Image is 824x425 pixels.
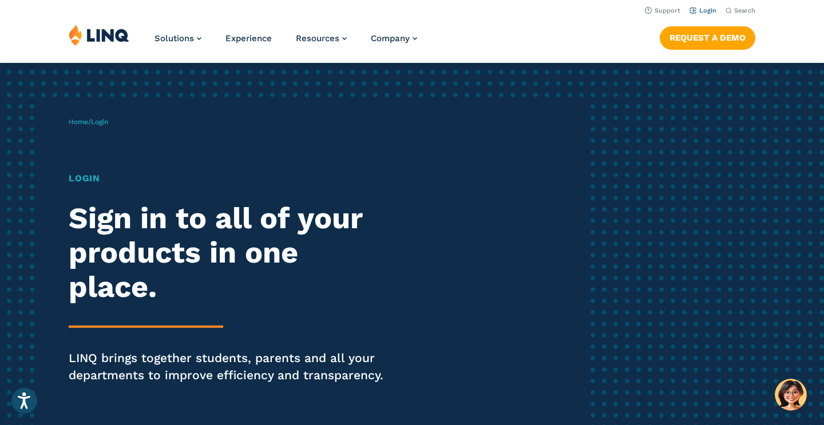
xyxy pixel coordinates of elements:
[69,118,108,126] span: /
[734,7,755,14] span: Search
[726,6,755,15] button: Open Search Bar
[296,33,347,43] a: Resources
[690,7,716,14] a: Login
[371,33,417,43] a: Company
[371,33,410,43] span: Company
[154,33,194,43] span: Solutions
[296,33,339,43] span: Resources
[91,118,108,126] span: Login
[645,7,680,14] a: Support
[660,26,755,49] a: Request a Demo
[775,379,807,411] button: Hello, have a question? Let’s chat.
[69,24,129,46] img: LINQ | K‑12 Software
[69,349,386,384] p: LINQ brings together students, parents and all your departments to improve efficiency and transpa...
[154,33,201,43] a: Solutions
[154,24,417,62] nav: Primary Navigation
[69,118,88,126] a: Home
[69,172,386,185] h1: Login
[225,33,272,43] a: Experience
[69,201,386,304] h2: Sign in to all of your products in one place.
[660,24,755,49] nav: Button Navigation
